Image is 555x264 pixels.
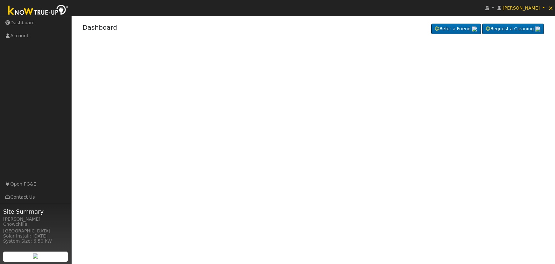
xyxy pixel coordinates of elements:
a: Dashboard [83,24,117,31]
div: System Size: 6.50 kW [3,238,68,245]
span: × [548,4,553,12]
span: Site Summary [3,207,68,216]
img: retrieve [33,253,38,259]
a: Request a Cleaning [482,24,544,34]
img: retrieve [472,26,477,32]
span: [PERSON_NAME] [503,5,540,11]
div: Chowchilla, [GEOGRAPHIC_DATA] [3,221,68,234]
img: retrieve [535,26,540,32]
div: Solar Install: [DATE] [3,233,68,239]
img: Know True-Up [5,4,72,18]
div: [PERSON_NAME] [3,216,68,223]
a: Refer a Friend [431,24,481,34]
